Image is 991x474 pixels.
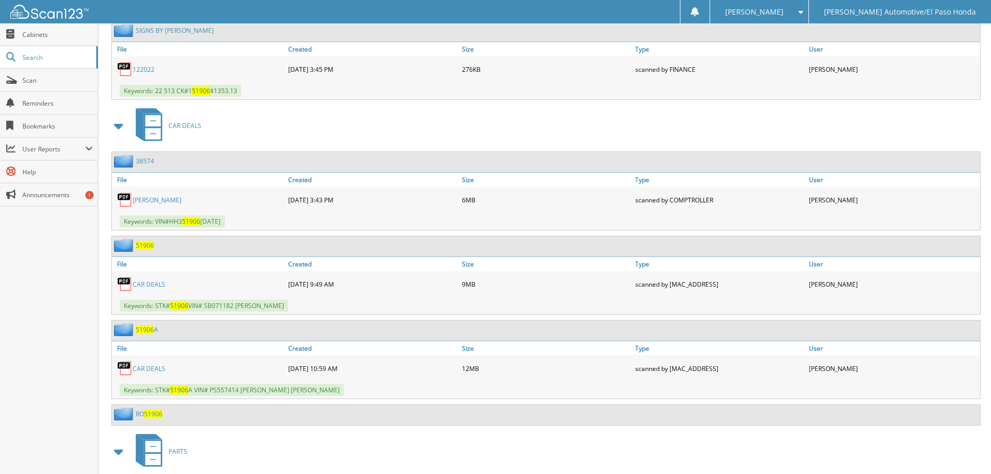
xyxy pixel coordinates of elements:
[112,341,286,355] a: File
[130,431,187,472] a: PARTS
[22,76,93,85] span: Scan
[459,257,633,271] a: Size
[114,323,136,336] img: folder2.png
[117,276,133,292] img: PDF.png
[130,105,201,146] a: CAR DEALS
[144,409,162,418] span: 51906
[112,257,286,271] a: File
[136,409,162,418] a: RO51906
[286,189,459,210] div: [DATE] 3:43 PM
[22,168,93,176] span: Help
[824,9,976,15] span: [PERSON_NAME] Automotive/El Paso Honda
[286,59,459,80] div: [DATE] 3:45 PM
[459,274,633,294] div: 9MB
[114,155,136,168] img: folder2.png
[459,173,633,187] a: Size
[806,358,980,379] div: [PERSON_NAME]
[725,9,783,15] span: [PERSON_NAME]
[633,173,806,187] a: Type
[286,341,459,355] a: Created
[136,325,158,334] a: 51906A
[806,257,980,271] a: User
[459,358,633,379] div: 12MB
[133,65,155,74] a: 122022
[112,42,286,56] a: File
[136,241,154,250] a: 51906
[806,59,980,80] div: [PERSON_NAME]
[633,59,806,80] div: scanned by FINANCE
[459,341,633,355] a: Size
[22,190,93,199] span: Announcements
[133,280,165,289] a: CAR DEALS
[22,30,93,39] span: Cabinets
[85,191,94,199] div: 1
[806,173,980,187] a: User
[117,192,133,208] img: PDF.png
[136,157,154,165] a: 38574
[120,300,288,312] span: Keywords: STK# VIN# SB071182 [PERSON_NAME]
[633,42,806,56] a: Type
[133,196,182,204] a: [PERSON_NAME]
[286,42,459,56] a: Created
[806,189,980,210] div: [PERSON_NAME]
[22,53,91,62] span: Search
[169,447,187,456] span: PARTS
[170,301,188,310] span: 51906
[22,99,93,108] span: Reminders
[169,121,201,130] span: CAR DEALS
[182,217,200,226] span: 51906
[22,145,85,153] span: User Reports
[112,173,286,187] a: File
[459,189,633,210] div: 6MB
[114,24,136,37] img: folder2.png
[286,173,459,187] a: Created
[120,384,344,396] span: Keywords: STK# A VIN# PS557414 [PERSON_NAME] [PERSON_NAME]
[633,189,806,210] div: scanned by COMPTROLLER
[117,61,133,77] img: PDF.png
[459,42,633,56] a: Size
[136,325,154,334] span: 51906
[633,358,806,379] div: scanned by [MAC_ADDRESS]
[133,364,165,373] a: CAR DEALS
[806,42,980,56] a: User
[806,341,980,355] a: User
[633,257,806,271] a: Type
[806,274,980,294] div: [PERSON_NAME]
[114,239,136,252] img: folder2.png
[120,215,225,227] span: Keywords: VIN#HH3 [DATE]
[192,86,210,95] span: 51906
[10,5,88,19] img: scan123-logo-white.svg
[117,361,133,376] img: PDF.png
[136,26,214,35] a: SIGNS BY [PERSON_NAME]
[286,257,459,271] a: Created
[459,59,633,80] div: 276KB
[286,274,459,294] div: [DATE] 9:49 AM
[120,85,241,97] span: Keywords: 22 513 CK#1 $1353.13
[22,122,93,131] span: Bookmarks
[286,358,459,379] div: [DATE] 10:59 AM
[633,274,806,294] div: scanned by [MAC_ADDRESS]
[114,407,136,420] img: folder2.png
[633,341,806,355] a: Type
[170,386,188,394] span: 51906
